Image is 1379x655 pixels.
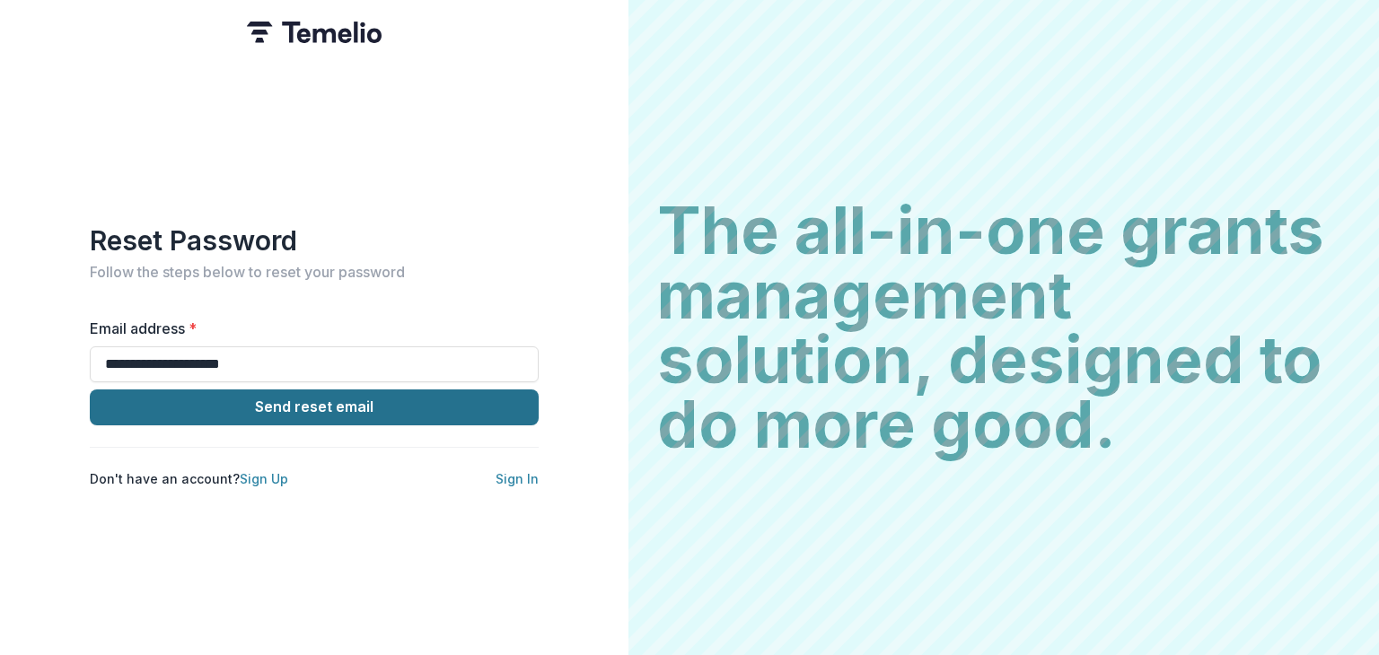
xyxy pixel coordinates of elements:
[247,22,382,43] img: Temelio
[90,469,288,488] p: Don't have an account?
[496,471,539,486] a: Sign In
[240,471,288,486] a: Sign Up
[90,264,539,281] h2: Follow the steps below to reset your password
[90,318,528,339] label: Email address
[90,224,539,257] h1: Reset Password
[90,389,539,425] button: Send reset email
